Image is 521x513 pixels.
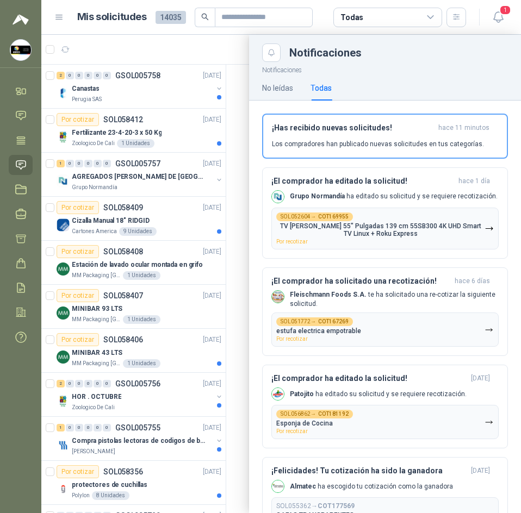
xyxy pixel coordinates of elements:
h1: Mis solicitudes [77,9,147,25]
div: Todas [311,82,332,94]
span: 1 [499,5,511,15]
span: hace 11 minutos [438,123,489,133]
p: SOL055362 → [276,502,355,510]
span: hace 6 días [455,277,490,286]
button: SOL051772→COT167269estufa electrica empotrablePor recotizar [271,312,499,347]
b: Fleischmann Foods S.A. [290,291,367,298]
b: COT167269 [318,319,349,324]
img: Company Logo [10,40,31,60]
p: ha editado su solicitud y se requiere recotización. [290,192,498,201]
p: Los compradores han publicado nuevas solicitudes en tus categorías. [272,139,484,149]
div: Notificaciones [289,47,508,58]
b: COT177569 [318,502,355,510]
p: TV [PERSON_NAME] 55" Pulgadas 139 cm 55SB300 4K UHD Smart TV Linux + Roku Express [276,222,485,237]
img: Company Logo [272,191,284,203]
h3: ¡El comprador ha solicitado una recotización! [271,277,450,286]
p: ha escogido tu cotización como la ganadora [290,482,453,491]
button: ¡El comprador ha editado la solicitud![DATE] Company LogoPatojito ha editado su solicitud y se re... [262,365,508,448]
span: Por recotizar [276,428,308,434]
button: SOL056862→COT181192Esponja de CocinaPor recotizar [271,405,499,439]
h3: ¡Felicidades! Tu cotización ha sido la ganadora [271,466,467,476]
p: te ha solicitado una re-cotizar la siguiente solicitud. [290,290,499,309]
span: hace 1 día [458,177,490,186]
span: [DATE] [471,374,490,383]
img: Company Logo [272,291,284,303]
h3: ¡Has recibido nuevas solicitudes! [272,123,434,133]
p: estufa electrica empotrable [276,327,361,335]
h3: ¡El comprador ha editado la solicitud! [271,177,454,186]
button: ¡Has recibido nuevas solicitudes!hace 11 minutos Los compradores han publicado nuevas solicitudes... [262,114,508,159]
button: SOL052604→COT169955TV [PERSON_NAME] 55" Pulgadas 139 cm 55SB300 4K UHD Smart TV Linux + Roku Expr... [271,208,499,249]
div: SOL051772 → [276,317,353,326]
div: No leídas [262,82,293,94]
span: search [201,13,209,21]
img: Logo peakr [13,13,29,26]
p: ha editado su solicitud y se requiere recotización. [290,390,467,399]
button: Close [262,43,281,62]
button: ¡El comprador ha solicitado una recotización!hace 6 días Company LogoFleischmann Foods S.A. te ha... [262,267,508,356]
b: Almatec [290,483,316,490]
b: Patojito [290,390,314,398]
b: COT181192 [318,411,349,417]
span: 14035 [156,11,186,24]
span: [DATE] [471,466,490,476]
div: SOL056862 → [276,410,353,418]
img: Company Logo [272,388,284,400]
span: Por recotizar [276,239,308,245]
button: ¡El comprador ha editado la solicitud!hace 1 día Company LogoGrupo Normandía ha editado su solici... [262,167,508,259]
p: Notificaciones [249,62,521,76]
div: SOL052604 → [276,212,353,221]
b: Grupo Normandía [290,192,345,200]
button: 1 [488,8,508,27]
b: COT169955 [318,214,349,220]
div: Todas [340,11,363,23]
span: Por recotizar [276,336,308,342]
h3: ¡El comprador ha editado la solicitud! [271,374,467,383]
p: Esponja de Cocina [276,420,333,427]
img: Company Logo [272,480,284,492]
